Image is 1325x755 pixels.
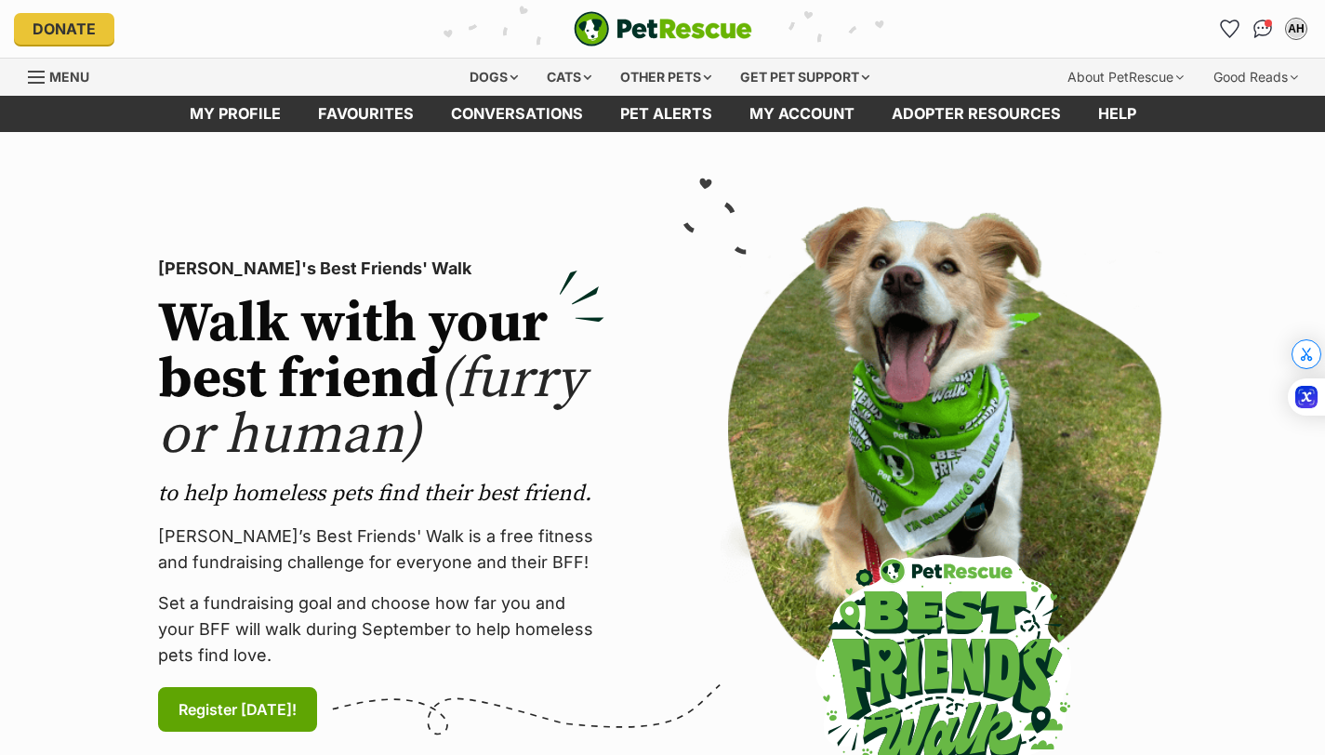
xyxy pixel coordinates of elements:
[1054,59,1197,96] div: About PetRescue
[574,11,752,46] img: logo-e224e6f780fb5917bec1dbf3a21bbac754714ae5b6737aabdf751b685950b380.svg
[158,297,604,464] h2: Walk with your best friend
[873,96,1080,132] a: Adopter resources
[158,687,317,732] a: Register [DATE]!
[607,59,724,96] div: Other pets
[49,69,89,85] span: Menu
[534,59,604,96] div: Cats
[432,96,602,132] a: conversations
[602,96,731,132] a: Pet alerts
[1214,14,1311,44] ul: Account quick links
[727,59,882,96] div: Get pet support
[158,256,604,282] p: [PERSON_NAME]'s Best Friends' Walk
[158,479,604,509] p: to help homeless pets find their best friend.
[1214,14,1244,44] a: Favourites
[299,96,432,132] a: Favourites
[1287,20,1305,38] div: AH
[1200,59,1311,96] div: Good Reads
[14,13,114,45] a: Donate
[1248,14,1278,44] a: Conversations
[1253,20,1273,38] img: chat-41dd97257d64d25036548639549fe6c8038ab92f7586957e7f3b1b290dea8141.svg
[171,96,299,132] a: My profile
[731,96,873,132] a: My account
[179,698,297,721] span: Register [DATE]!
[457,59,531,96] div: Dogs
[158,345,585,470] span: (furry or human)
[1080,96,1155,132] a: Help
[28,59,102,92] a: Menu
[158,590,604,669] p: Set a fundraising goal and choose how far you and your BFF will walk during September to help hom...
[158,523,604,576] p: [PERSON_NAME]’s Best Friends' Walk is a free fitness and fundraising challenge for everyone and t...
[574,11,752,46] a: PetRescue
[1281,14,1311,44] button: My account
